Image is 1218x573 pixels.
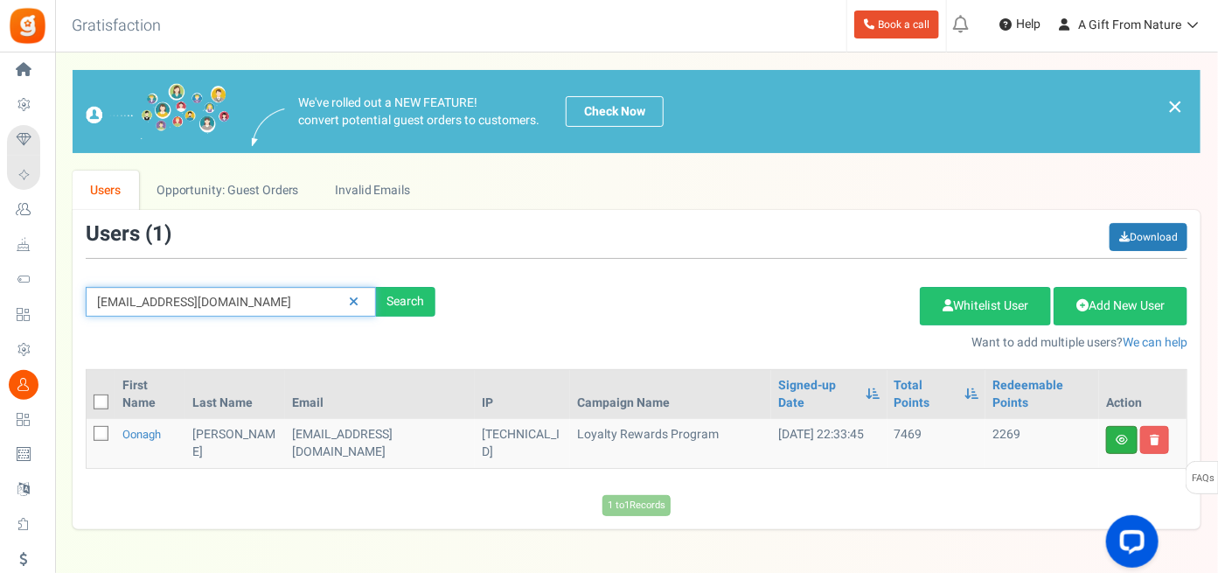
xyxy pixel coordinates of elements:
p: Want to add multiple users? [462,334,1187,352]
span: 1 [152,219,164,249]
a: Help [992,10,1047,38]
p: We've rolled out a NEW FEATURE! convert potential guest orders to customers. [298,94,539,129]
i: Delete user [1150,435,1159,445]
a: Users [73,171,139,210]
td: [DATE] 22:33:45 [771,419,887,468]
th: First Name [115,370,185,419]
a: Reset [340,287,367,318]
a: Opportunity: Guest Orders [139,171,317,210]
th: Last Name [185,370,285,419]
td: [TECHNICAL_ID] [475,419,570,468]
input: Search by email or name [86,287,376,317]
div: Search [376,287,435,317]
a: We can help [1123,333,1187,352]
a: Add New User [1054,287,1187,325]
span: Help [1012,16,1041,33]
span: A Gift From Nature [1078,16,1181,34]
a: Book a call [854,10,939,38]
th: Action [1099,370,1187,419]
td: 7469 [887,419,985,468]
a: Check Now [566,96,664,127]
img: images [252,108,285,146]
a: Whitelist User [920,287,1051,325]
h3: Users ( ) [86,223,171,246]
a: Signed-up Date [778,377,857,412]
h3: Gratisfaction [52,9,180,44]
th: IP [475,370,570,419]
a: × [1167,96,1183,117]
a: Invalid Emails [317,171,428,210]
span: FAQs [1191,462,1215,495]
a: Oonagh [122,426,161,443]
td: Loyalty Rewards Program [570,419,771,468]
a: Total Points [894,377,956,412]
a: Download [1110,223,1187,251]
img: images [86,83,230,140]
th: Campaign Name [570,370,771,419]
th: Email [285,370,475,419]
img: Gratisfaction [8,6,47,45]
a: Redeemable Points [992,377,1092,412]
td: RETAIL [285,419,475,468]
td: 2269 [985,419,1099,468]
td: [PERSON_NAME] [185,419,285,468]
